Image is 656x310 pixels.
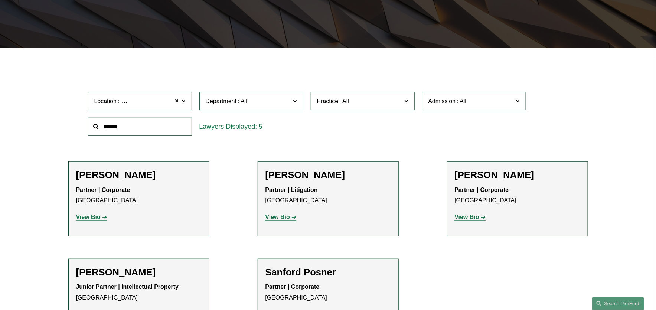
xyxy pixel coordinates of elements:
p: [GEOGRAPHIC_DATA] [265,185,391,206]
p: [GEOGRAPHIC_DATA] [265,282,391,303]
span: Location [94,98,117,104]
strong: View Bio [265,214,290,220]
strong: View Bio [76,214,101,220]
a: View Bio [76,214,107,220]
h2: [PERSON_NAME] [76,267,202,278]
p: [GEOGRAPHIC_DATA] [76,185,202,206]
span: 5 [259,123,262,130]
strong: Partner | Corporate [455,187,509,193]
strong: Partner | Corporate [76,187,130,193]
span: Admission [428,98,456,104]
strong: Partner | Corporate [265,284,320,290]
strong: View Bio [455,214,479,220]
h2: [PERSON_NAME] [76,169,202,181]
a: View Bio [455,214,486,220]
h2: Sanford Posner [265,267,391,278]
span: [GEOGRAPHIC_DATA] [120,97,182,106]
strong: Junior Partner | Intellectual Property [76,284,179,290]
a: View Bio [265,214,297,220]
h2: [PERSON_NAME] [455,169,580,181]
a: Search this site [592,297,644,310]
p: [GEOGRAPHIC_DATA] [455,185,580,206]
span: Department [206,98,237,104]
h2: [PERSON_NAME] [265,169,391,181]
p: [GEOGRAPHIC_DATA] [76,282,202,303]
span: Practice [317,98,339,104]
strong: Partner | Litigation [265,187,318,193]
